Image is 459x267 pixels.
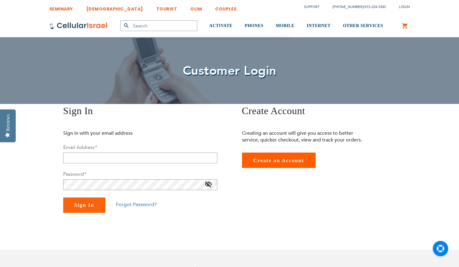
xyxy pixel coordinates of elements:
input: Email [63,153,217,163]
label: Email Address [63,144,97,151]
a: SEMINARY [49,2,73,13]
span: Customer Login [183,62,277,79]
input: Search [120,20,197,31]
a: Forgot Password? [116,201,157,208]
li: / [326,2,386,11]
a: TOURIST [156,2,177,13]
a: OLIM [190,2,202,13]
p: Creating an account will give you access to better service, quicker checkout, view and track your... [242,130,367,143]
a: 072-224-3300 [365,5,386,9]
span: ACTIVATE [209,23,232,28]
span: PHONES [245,23,264,28]
a: INTERNET [307,14,330,38]
a: PHONES [245,14,264,38]
span: Create Account [242,105,305,116]
a: OTHER SERVICES [343,14,383,38]
span: MOBILE [276,23,295,28]
span: Login [399,5,410,9]
a: COUPLES [215,2,237,13]
button: Sign In [63,197,105,213]
a: [DEMOGRAPHIC_DATA] [86,2,143,13]
label: Password [63,171,86,177]
span: Create an Account [253,157,304,163]
a: Support [304,5,319,9]
span: INTERNET [307,23,330,28]
a: ACTIVATE [209,14,232,38]
span: OTHER SERVICES [343,23,383,28]
span: Sign In [74,202,94,208]
p: Sign in with your email address [63,130,188,137]
a: MOBILE [276,14,295,38]
a: [PHONE_NUMBER] [333,5,363,9]
span: Sign In [63,105,93,116]
img: Cellular Israel Logo [49,22,108,30]
a: Create an Account [242,153,316,168]
div: Reviews [5,114,11,131]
